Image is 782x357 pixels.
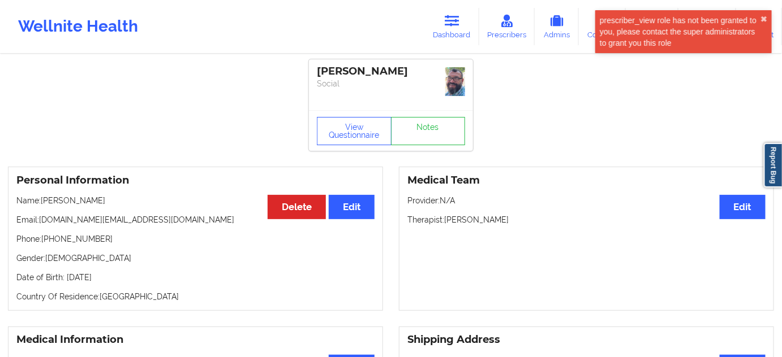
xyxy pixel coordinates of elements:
[407,333,766,346] h3: Shipping Address
[16,272,375,283] p: Date of Birth: [DATE]
[329,195,375,219] button: Edit
[720,195,766,219] button: Edit
[445,67,465,96] img: ccf40581-4c37-4cb2-8359-bc72bf618dc2_a3bdda6f-f55b-4664-826c-c601d2b192a0IMG_6052.jpeg
[16,252,375,264] p: Gender: [DEMOGRAPHIC_DATA]
[425,8,479,45] a: Dashboard
[317,117,392,145] button: View Questionnaire
[760,15,767,24] button: close
[16,291,375,302] p: Country Of Residence: [GEOGRAPHIC_DATA]
[16,233,375,245] p: Phone: [PHONE_NUMBER]
[479,8,535,45] a: Prescribers
[407,174,766,187] h3: Medical Team
[317,65,465,78] div: [PERSON_NAME]
[16,195,375,206] p: Name: [PERSON_NAME]
[16,174,375,187] h3: Personal Information
[407,195,766,206] p: Provider: N/A
[407,214,766,225] p: Therapist: [PERSON_NAME]
[268,195,326,219] button: Delete
[600,15,760,49] div: prescriber_view role has not been granted to you, please contact the super administrators to gran...
[317,78,465,89] p: Social
[535,8,579,45] a: Admins
[391,117,466,145] a: Notes
[579,8,626,45] a: Coaches
[16,214,375,225] p: Email: [DOMAIN_NAME][EMAIL_ADDRESS][DOMAIN_NAME]
[16,333,375,346] h3: Medical Information
[764,143,782,188] a: Report Bug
